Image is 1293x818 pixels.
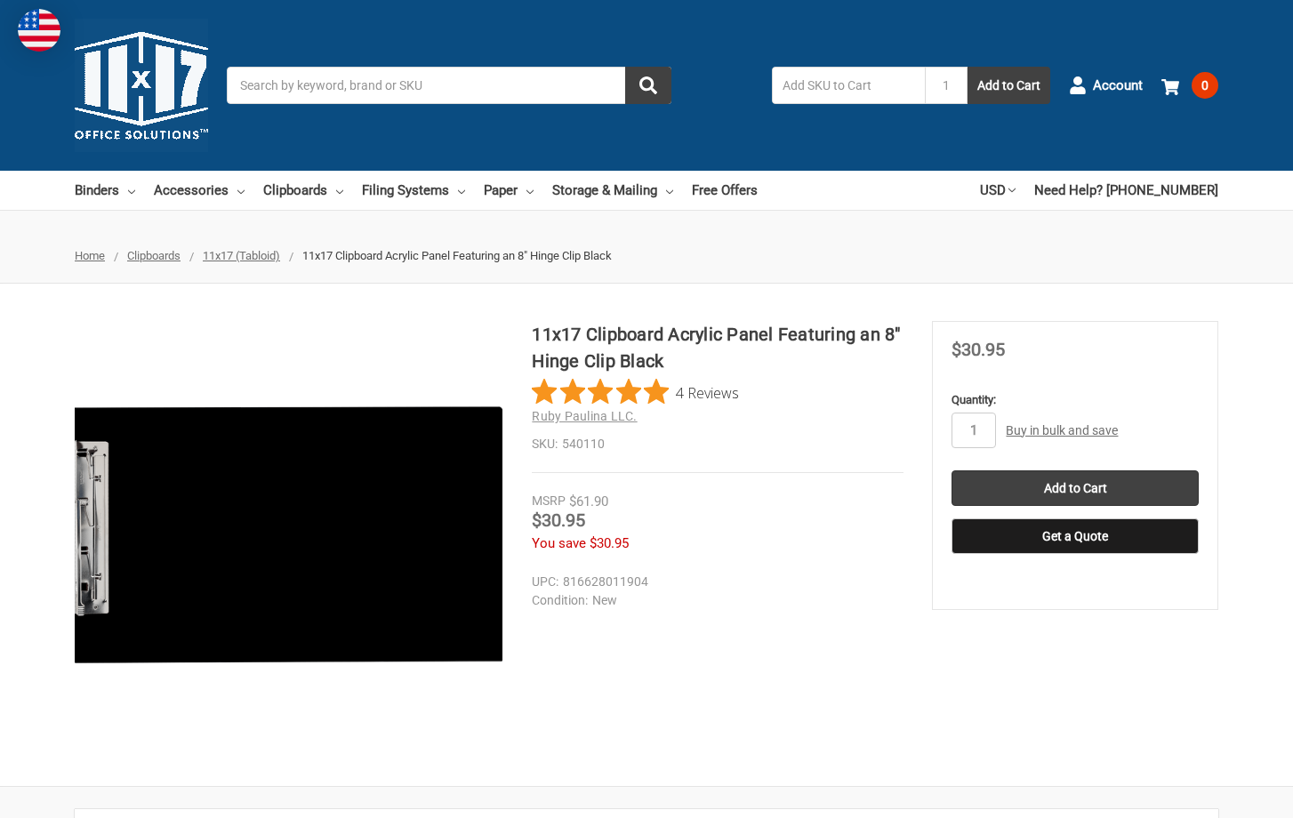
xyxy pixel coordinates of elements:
[263,171,343,210] a: Clipboards
[1006,423,1118,437] a: Buy in bulk and save
[227,67,671,104] input: Search by keyword, brand or SKU
[532,573,558,591] dt: UPC:
[75,19,208,152] img: 11x17.com
[532,379,739,405] button: Rated 5 out of 5 stars from 4 reviews. Jump to reviews.
[484,171,534,210] a: Paper
[532,492,566,510] div: MSRP
[676,379,739,405] span: 4 Reviews
[1161,62,1218,108] a: 0
[772,67,925,104] input: Add SKU to Cart
[692,171,758,210] a: Free Offers
[75,321,502,749] img: 11x17 Clipboard Acrylic Panel Featuring an 8" Hinge Clip Black
[1146,770,1293,818] iframe: Google Customer Reviews
[552,171,673,210] a: Storage & Mailing
[1034,171,1218,210] a: Need Help? [PHONE_NUMBER]
[362,171,465,210] a: Filing Systems
[127,249,181,262] a: Clipboards
[532,591,895,610] dd: New
[952,339,1005,360] span: $30.95
[18,9,60,52] img: duty and tax information for United States
[1069,62,1143,108] a: Account
[1192,72,1218,99] span: 0
[952,518,1199,554] button: Get a Quote
[952,470,1199,506] input: Add to Cart
[569,493,608,509] span: $61.90
[203,249,280,262] a: 11x17 (Tabloid)
[532,409,637,423] a: Ruby Paulina LLC.
[980,171,1016,210] a: USD
[75,171,135,210] a: Binders
[532,591,588,610] dt: Condition:
[532,573,895,591] dd: 816628011904
[952,391,1199,409] label: Quantity:
[75,249,105,262] a: Home
[1093,76,1143,96] span: Account
[302,249,612,262] span: 11x17 Clipboard Acrylic Panel Featuring an 8" Hinge Clip Black
[968,67,1050,104] button: Add to Cart
[590,535,629,551] span: $30.95
[532,435,558,453] dt: SKU:
[532,435,903,453] dd: 540110
[532,509,585,531] span: $30.95
[532,535,586,551] span: You save
[154,171,245,210] a: Accessories
[532,321,903,374] h1: 11x17 Clipboard Acrylic Panel Featuring an 8" Hinge Clip Black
